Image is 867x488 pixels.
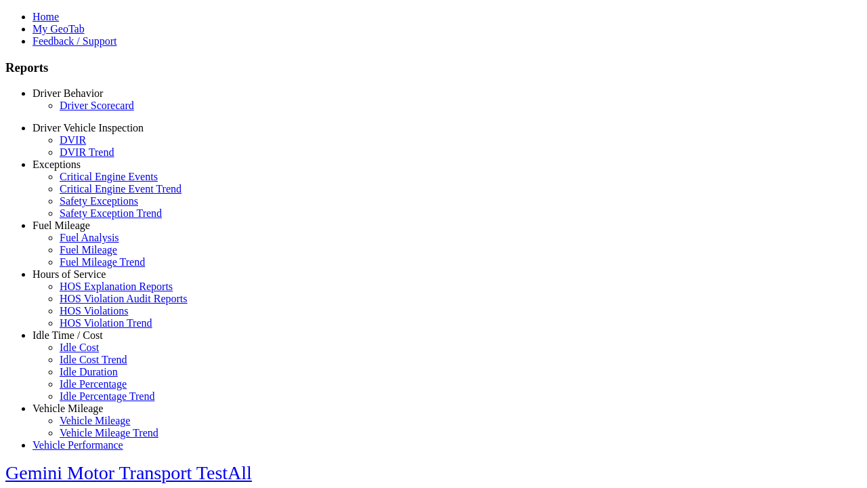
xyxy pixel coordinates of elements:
a: My GeoTab [33,23,85,35]
a: Fuel Mileage Trend [60,256,145,268]
a: Idle Duration [60,366,118,378]
a: Fuel Mileage [60,244,117,256]
a: Critical Engine Event Trend [60,183,182,195]
a: Exceptions [33,159,81,170]
a: Idle Cost Trend [60,354,127,365]
a: Idle Percentage [60,378,127,390]
a: Feedback / Support [33,35,117,47]
a: Gemini Motor Transport TestAll [5,462,252,483]
a: DVIR Trend [60,146,114,158]
a: DVIR [60,134,86,146]
a: Driver Scorecard [60,100,134,111]
a: Idle Cost [60,342,99,353]
a: Idle Percentage Trend [60,390,154,402]
h3: Reports [5,60,862,75]
a: Home [33,11,59,22]
a: HOS Violation Audit Reports [60,293,188,304]
a: Critical Engine Events [60,171,158,182]
a: Fuel Analysis [60,232,119,243]
a: Driver Vehicle Inspection [33,122,144,134]
a: Vehicle Mileage [33,403,103,414]
a: Safety Exception Trend [60,207,162,219]
a: HOS Violations [60,305,128,317]
a: Fuel Mileage [33,220,90,231]
a: Vehicle Mileage Trend [60,427,158,439]
a: Safety Exceptions [60,195,138,207]
a: HOS Violation Trend [60,317,152,329]
a: Vehicle Mileage [60,415,130,426]
a: HOS Explanation Reports [60,281,173,292]
a: Vehicle Performance [33,439,123,451]
a: Idle Time / Cost [33,329,103,341]
a: Driver Behavior [33,87,103,99]
a: Hours of Service [33,268,106,280]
